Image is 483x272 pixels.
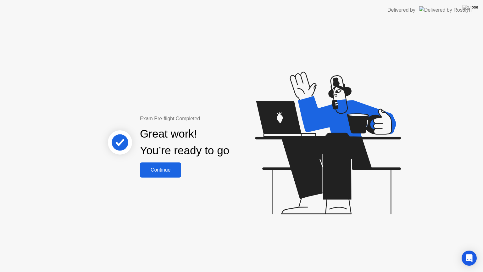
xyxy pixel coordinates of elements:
[419,6,472,14] img: Delivered by Rosalyn
[142,167,179,173] div: Continue
[140,115,270,122] div: Exam Pre-flight Completed
[140,162,181,178] button: Continue
[140,126,229,159] div: Great work! You’re ready to go
[463,5,478,10] img: Close
[387,6,415,14] div: Delivered by
[462,251,477,266] div: Open Intercom Messenger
